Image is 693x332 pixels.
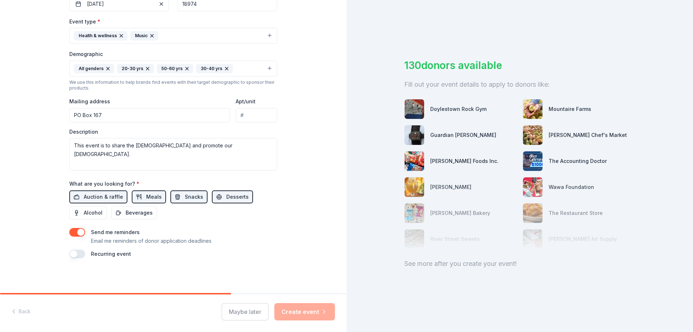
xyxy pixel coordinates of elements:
[523,125,542,145] img: photo for Brown's Chef's Market
[111,206,157,219] button: Beverages
[405,125,424,145] img: photo for Guardian Angel Device
[405,99,424,119] img: photo for Doylestown Rock Gym
[69,51,103,58] label: Demographic
[74,64,114,73] div: All genders
[132,190,166,203] button: Meals
[126,208,153,217] span: Beverages
[69,138,277,171] textarea: This event is to share the [DEMOGRAPHIC_DATA] and promote our [DEMOGRAPHIC_DATA].
[404,258,635,270] div: See more after you create your event!
[236,108,277,122] input: #
[69,108,230,122] input: Enter a US address
[185,193,203,201] span: Snacks
[157,64,193,73] div: 50-60 yrs
[69,180,139,187] label: What are you looking for?
[226,193,249,201] span: Desserts
[84,208,103,217] span: Alcohol
[430,105,487,113] div: Doylestown Rock Gym
[69,190,127,203] button: Auction & raffle
[69,206,107,219] button: Alcohol
[69,79,277,91] div: We use this information to help brands find events with their target demographic to sponsor their...
[549,105,591,113] div: Mountaire Farms
[236,98,256,105] label: Apt/unit
[523,99,542,119] img: photo for Mountaire Farms
[69,128,98,135] label: Description
[130,31,158,40] div: Music
[549,157,607,165] div: The Accounting Doctor
[523,151,542,171] img: photo for The Accounting Doctor
[91,251,131,257] label: Recurring event
[69,18,100,25] label: Event type
[404,79,635,90] div: Fill out your event details to apply to donors like:
[91,229,140,235] label: Send me reminders
[69,61,277,77] button: All genders20-30 yrs50-60 yrs30-40 yrs
[170,190,208,203] button: Snacks
[196,64,233,73] div: 30-40 yrs
[69,28,277,44] button: Health & wellnessMusic
[84,193,123,201] span: Auction & raffle
[212,190,253,203] button: Desserts
[117,64,154,73] div: 20-30 yrs
[146,193,162,201] span: Meals
[549,131,627,139] div: [PERSON_NAME] Chef's Market
[405,151,424,171] img: photo for Herr Foods Inc.
[69,98,110,105] label: Mailing address
[91,237,212,245] p: Email me reminders of donor application deadlines
[430,131,496,139] div: Guardian [PERSON_NAME]
[404,58,635,73] div: 130 donors available
[430,157,498,165] div: [PERSON_NAME] Foods Inc.
[74,31,127,40] div: Health & wellness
